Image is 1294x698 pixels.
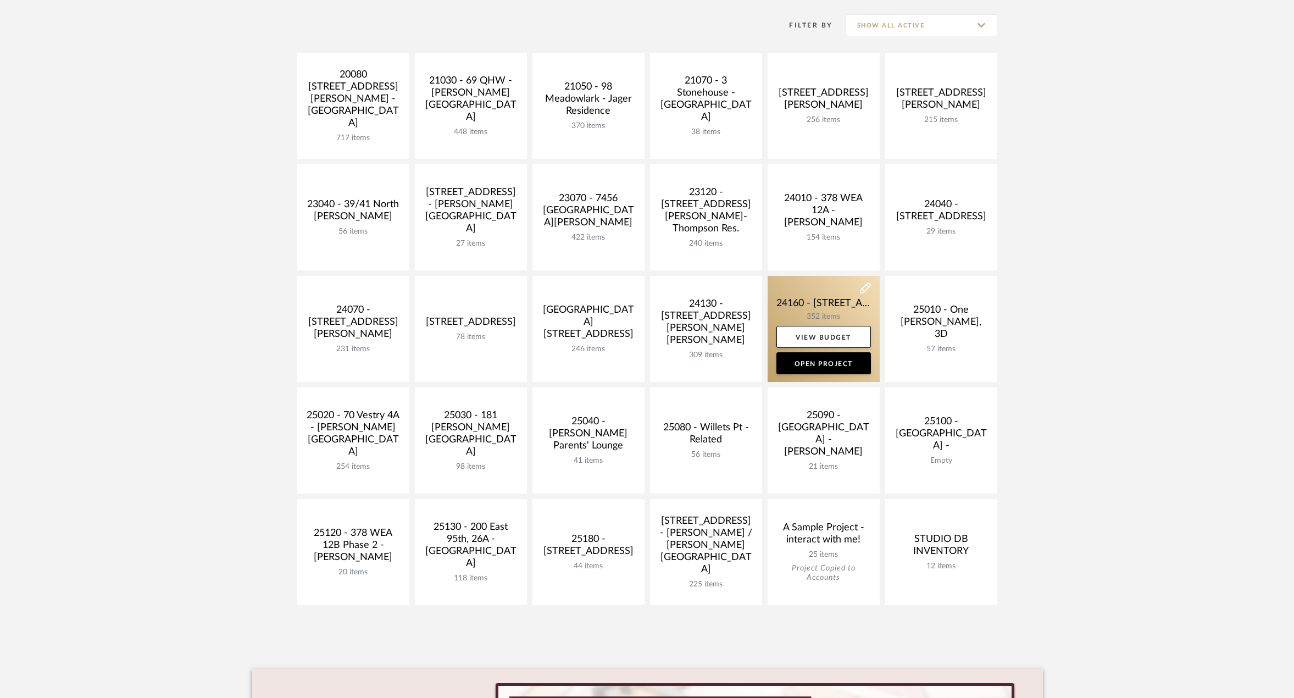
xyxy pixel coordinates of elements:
[894,533,988,562] div: STUDIO DB INVENTORY
[776,326,871,348] a: View Budget
[776,233,871,242] div: 154 items
[776,352,871,374] a: Open Project
[776,462,871,472] div: 21 items
[775,20,833,31] div: Filter By
[894,562,988,571] div: 12 items
[894,115,988,125] div: 215 items
[424,128,518,137] div: 448 items
[306,409,401,462] div: 25020 - 70 Vestry 4A - [PERSON_NAME][GEOGRAPHIC_DATA]
[424,462,518,472] div: 98 items
[659,186,753,239] div: 23120 - [STREET_ADDRESS][PERSON_NAME]-Thompson Res.
[894,87,988,115] div: [STREET_ADDRESS][PERSON_NAME]
[424,409,518,462] div: 25030 - 181 [PERSON_NAME][GEOGRAPHIC_DATA]
[306,568,401,577] div: 20 items
[659,351,753,360] div: 309 items
[424,75,518,128] div: 21030 - 69 QHW - [PERSON_NAME][GEOGRAPHIC_DATA]
[541,121,636,131] div: 370 items
[894,416,988,456] div: 25100 - [GEOGRAPHIC_DATA] -
[659,450,753,459] div: 56 items
[659,239,753,248] div: 240 items
[541,233,636,242] div: 422 items
[541,533,636,562] div: 25180 - [STREET_ADDRESS]
[306,227,401,236] div: 56 items
[306,462,401,472] div: 254 items
[306,345,401,354] div: 231 items
[659,298,753,351] div: 24130 - [STREET_ADDRESS][PERSON_NAME][PERSON_NAME]
[776,550,871,559] div: 25 items
[424,316,518,333] div: [STREET_ADDRESS]
[306,134,401,143] div: 717 items
[306,198,401,227] div: 23040 - 39/41 North [PERSON_NAME]
[894,456,988,466] div: Empty
[541,192,636,233] div: 23070 - 7456 [GEOGRAPHIC_DATA][PERSON_NAME]
[541,345,636,354] div: 246 items
[776,192,871,233] div: 24010 - 378 WEA 12A - [PERSON_NAME]
[776,522,871,550] div: A Sample Project - interact with me!
[776,409,871,462] div: 25090 - [GEOGRAPHIC_DATA] - [PERSON_NAME]
[776,87,871,115] div: [STREET_ADDRESS][PERSON_NAME]
[659,580,753,589] div: 225 items
[306,69,401,134] div: 20080 [STREET_ADDRESS][PERSON_NAME] - [GEOGRAPHIC_DATA]
[659,422,753,450] div: 25080 - Willets Pt - Related
[306,527,401,568] div: 25120 - 378 WEA 12B Phase 2 - [PERSON_NAME]
[894,198,988,227] div: 24040 - [STREET_ADDRESS]
[424,521,518,574] div: 25130 - 200 East 95th, 26A - [GEOGRAPHIC_DATA]
[776,564,871,583] div: Project Copied to Accounts
[894,227,988,236] div: 29 items
[659,515,753,580] div: [STREET_ADDRESS] - [PERSON_NAME] / [PERSON_NAME][GEOGRAPHIC_DATA]
[424,574,518,583] div: 118 items
[894,304,988,345] div: 25010 - One [PERSON_NAME], 3D
[541,81,636,121] div: 21050 - 98 Meadowlark - Jager Residence
[541,304,636,345] div: [GEOGRAPHIC_DATA][STREET_ADDRESS]
[776,115,871,125] div: 256 items
[541,456,636,466] div: 41 items
[306,304,401,345] div: 24070 - [STREET_ADDRESS][PERSON_NAME]
[424,333,518,342] div: 78 items
[424,239,518,248] div: 27 items
[541,416,636,456] div: 25040 - [PERSON_NAME] Parents' Lounge
[541,562,636,571] div: 44 items
[894,345,988,354] div: 57 items
[424,186,518,239] div: [STREET_ADDRESS] - [PERSON_NAME][GEOGRAPHIC_DATA]
[659,128,753,137] div: 38 items
[659,75,753,128] div: 21070 - 3 Stonehouse - [GEOGRAPHIC_DATA]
